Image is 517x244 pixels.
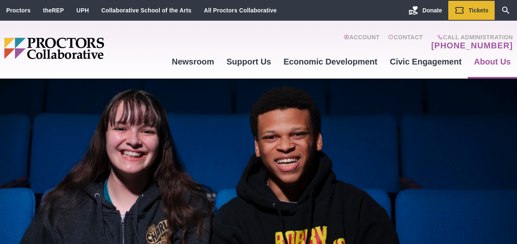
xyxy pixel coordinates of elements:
a: Newsroom [166,50,220,73]
a: [PHONE_NUMBER] [431,41,513,50]
a: theREP [43,7,64,14]
span: Call Administration [429,34,513,41]
img: Proctors logo [4,38,166,59]
a: Support Us [220,50,277,73]
a: Account [344,34,380,50]
a: Proctors [6,7,31,14]
a: Civic Engagement [384,50,468,73]
a: Tickets [448,1,495,20]
a: Economic Development [277,50,384,73]
a: UPH [77,7,89,14]
a: About Us [468,50,517,73]
a: Contact [388,34,423,50]
a: Donate [402,1,448,20]
span: Donate [423,7,442,14]
span: Tickets [469,7,488,14]
a: All Proctors Collaborative [204,7,277,14]
a: Collaborative School of the Arts [101,7,192,14]
a: Search [495,1,517,20]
